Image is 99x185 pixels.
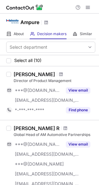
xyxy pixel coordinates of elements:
button: Reveal Button [66,87,90,93]
span: Similar [80,31,92,36]
img: af0faa9823019fe9c516cd44b271a7b7 [6,15,19,27]
span: [EMAIL_ADDRESS][DOMAIN_NAME] [15,151,79,157]
span: Select all (10) [14,58,41,63]
span: [EMAIL_ADDRESS][DOMAIN_NAME] [15,171,79,177]
span: ***@[DOMAIN_NAME] [15,88,62,93]
span: About [14,31,24,36]
div: Global Head of AM Automotive Partnerships [14,132,95,138]
div: [PERSON_NAME] [14,71,55,77]
div: [PERSON_NAME] R [14,125,59,131]
span: [EMAIL_ADDRESS][DOMAIN_NAME] [15,97,79,103]
span: ***@[DOMAIN_NAME] [15,161,64,167]
span: ***@[DOMAIN_NAME] [15,142,62,147]
div: Select department [10,44,47,50]
span: Decision makers [37,31,67,36]
div: Director of Product Management [14,78,95,84]
button: Reveal Button [66,107,90,113]
button: Reveal Button [66,141,90,147]
img: ContactOut v5.3.10 [6,4,43,11]
h1: Ampure [20,18,39,26]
